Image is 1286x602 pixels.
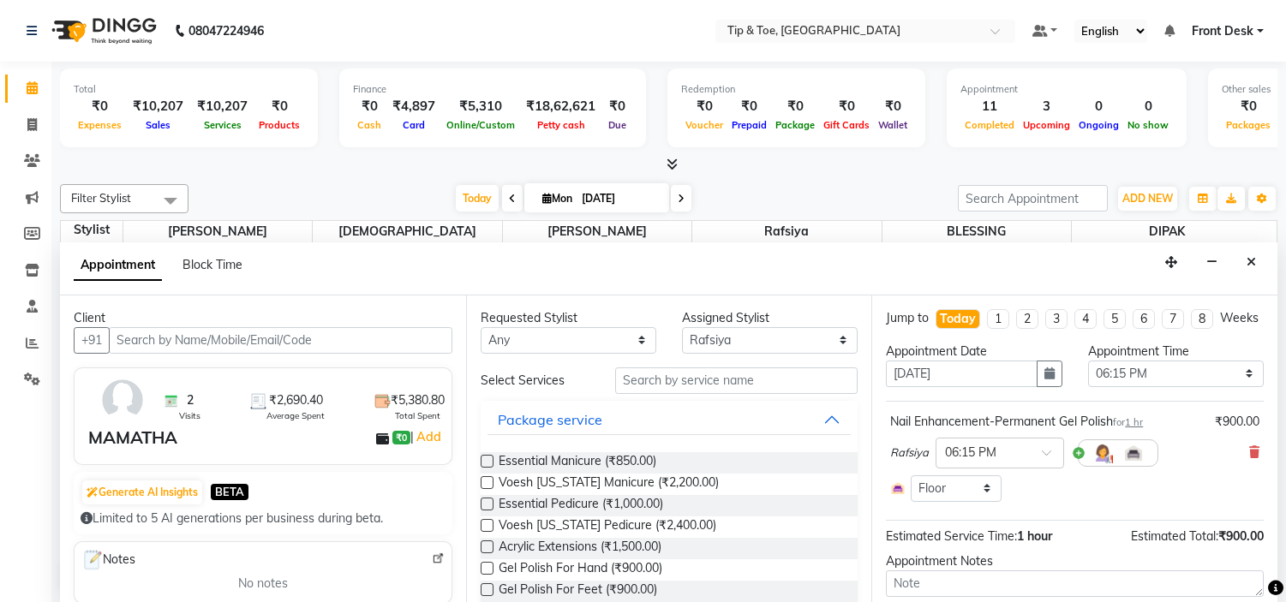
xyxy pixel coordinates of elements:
[727,119,771,131] span: Prepaid
[886,552,1264,570] div: Appointment Notes
[519,97,602,116] div: ₹18,62,621
[266,409,325,422] span: Average Spent
[456,185,499,212] span: Today
[1192,22,1253,40] span: Front Desk
[498,409,602,430] div: Package service
[190,97,254,116] div: ₹10,207
[391,391,445,409] span: ₹5,380.80
[1045,309,1068,329] li: 3
[1222,119,1275,131] span: Packages
[890,413,1143,431] div: Nail Enhancement-Permanent Gel Polish
[874,97,912,116] div: ₹0
[499,581,657,602] span: Gel Polish For Feet (₹900.00)
[1125,416,1143,428] span: 1 hr
[1072,221,1261,242] span: DIPAK
[602,97,632,116] div: ₹0
[187,391,194,409] span: 2
[81,510,446,527] div: Limited to 5 AI generations per business during beta.
[771,119,819,131] span: Package
[74,82,304,97] div: Total
[442,119,519,131] span: Online/Custom
[890,480,906,496] img: Interior.png
[269,391,323,409] span: ₹2,690.40
[141,119,175,131] span: Sales
[1019,97,1074,116] div: 3
[74,309,452,327] div: Client
[1123,119,1173,131] span: No show
[74,250,162,281] span: Appointment
[960,82,1173,97] div: Appointment
[313,221,502,242] span: [DEMOGRAPHIC_DATA]
[1218,528,1264,544] span: ₹900.00
[238,575,288,593] span: No notes
[1131,528,1218,544] span: Estimated Total:
[499,516,716,538] span: Voesh [US_STATE] Pedicure (₹2,400.00)
[886,361,1037,387] input: yyyy-mm-dd
[81,549,135,571] span: Notes
[1220,309,1259,327] div: Weeks
[211,484,248,500] span: BETA
[1162,309,1184,329] li: 7
[1104,309,1126,329] li: 5
[890,444,929,462] span: Rafsiya
[538,192,577,205] span: Mon
[1088,343,1264,361] div: Appointment Time
[126,97,190,116] div: ₹10,207
[1122,192,1173,205] span: ADD NEW
[1215,413,1259,431] div: ₹900.00
[1113,416,1143,428] small: for
[533,119,589,131] span: Petty cash
[958,185,1108,212] input: Search Appointment
[819,97,874,116] div: ₹0
[74,97,126,116] div: ₹0
[882,221,1072,242] span: BLESSING
[1016,309,1038,329] li: 2
[682,309,858,327] div: Assigned Stylist
[481,309,656,327] div: Requested Stylist
[727,97,771,116] div: ₹0
[386,97,442,116] div: ₹4,897
[940,310,976,328] div: Today
[499,538,661,559] span: Acrylic Extensions (₹1,500.00)
[442,97,519,116] div: ₹5,310
[1019,119,1074,131] span: Upcoming
[886,343,1062,361] div: Appointment Date
[499,495,663,516] span: Essential Pedicure (₹1,000.00)
[681,97,727,116] div: ₹0
[82,480,202,504] button: Generate AI Insights
[1222,97,1275,116] div: ₹0
[1191,309,1213,329] li: 8
[1118,187,1177,211] button: ADD NEW
[1123,443,1144,463] img: Interior.png
[71,191,131,205] span: Filter Stylist
[987,309,1009,329] li: 1
[499,474,719,495] span: Voesh [US_STATE] Manicure (₹2,200.00)
[487,404,852,435] button: Package service
[499,559,662,581] span: Gel Polish For Hand (₹900.00)
[1074,309,1097,329] li: 4
[123,221,313,242] span: [PERSON_NAME]
[615,367,858,394] input: Search by service name
[74,327,110,354] button: +91
[200,119,246,131] span: Services
[179,409,200,422] span: Visits
[771,97,819,116] div: ₹0
[254,97,304,116] div: ₹0
[395,409,440,422] span: Total Spent
[414,426,444,447] a: Add
[1074,97,1123,116] div: 0
[604,119,631,131] span: Due
[353,119,386,131] span: Cash
[1074,119,1123,131] span: Ongoing
[410,429,444,444] span: |
[499,452,656,474] span: Essential Manicure (₹850.00)
[398,119,429,131] span: Card
[1133,309,1155,329] li: 6
[960,97,1019,116] div: 11
[182,257,242,272] span: Block Time
[74,119,126,131] span: Expenses
[98,375,147,425] img: avatar
[874,119,912,131] span: Wallet
[61,221,123,239] div: Stylist
[1239,249,1264,276] button: Close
